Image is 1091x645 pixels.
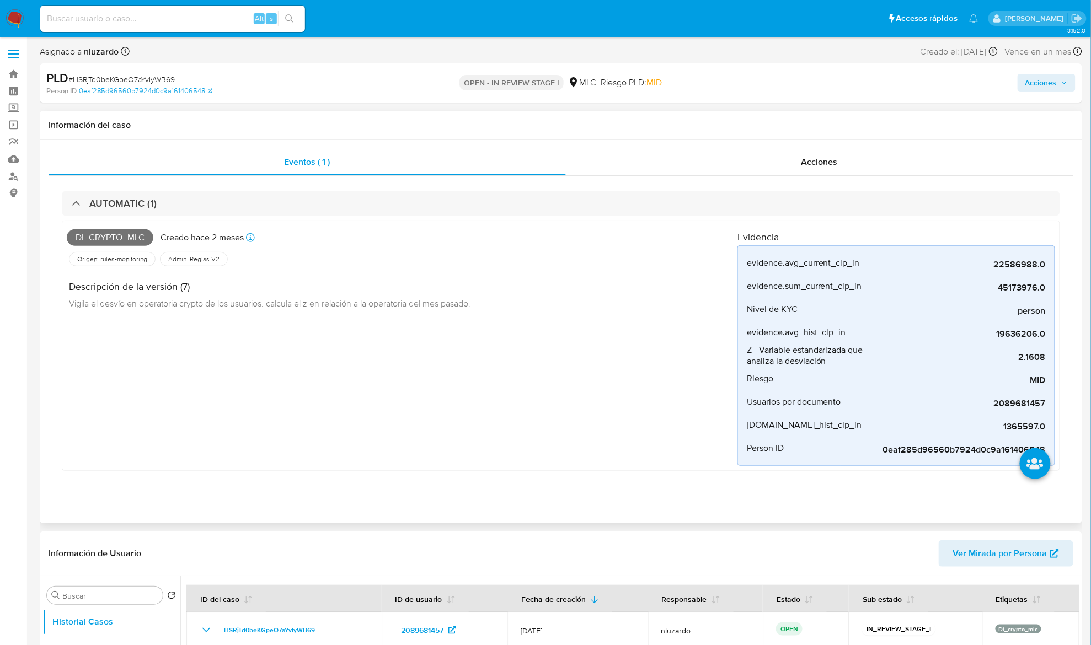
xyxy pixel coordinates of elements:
span: evidence.avg_current_clp_in [747,257,860,268]
button: Acciones [1018,74,1076,92]
span: 2.1608 [880,352,1046,363]
span: Vigila el desvío en operatoria crypto de los usuarios. calcula el z en relación a la operatoria d... [69,297,470,309]
span: Asignado a [40,46,119,58]
span: Origen: rules-monitoring [76,255,148,264]
span: Accesos rápidos [896,13,958,24]
span: Riesgo PLD: [601,77,662,89]
p: OPEN - IN REVIEW STAGE I [459,75,564,90]
span: 0eaf285d96560b7924d0c9a161406548 [880,444,1046,455]
input: Buscar usuario o caso... [40,12,305,26]
button: Historial Casos [42,609,180,635]
h4: Descripción de la versión (7) [69,281,470,293]
span: Acciones [1025,74,1057,92]
span: Usuarios por documento [747,396,841,407]
p: Creado hace 2 meses [161,232,244,244]
span: person [880,305,1046,316]
b: Person ID [46,86,77,96]
span: 45173976.0 [880,282,1046,293]
a: Notificaciones [969,14,978,23]
div: MLC [568,77,596,89]
h1: Información de Usuario [49,548,141,559]
span: Di_crypto_mlc [67,229,153,246]
a: 0eaf285d96560b7924d0c9a161406548 [79,86,212,96]
span: MID [880,375,1046,386]
div: AUTOMATIC (1) [62,191,1060,216]
span: 19636206.0 [880,329,1046,340]
span: Nivel de KYC [747,304,798,315]
div: Creado el: [DATE] [921,44,998,59]
span: Vence en un mes [1005,46,1072,58]
span: - [1000,44,1003,59]
span: [DOMAIN_NAME]_hist_clp_in [747,420,862,431]
span: Eventos ( 1 ) [284,155,330,168]
button: Ver Mirada por Persona [939,540,1073,567]
span: Riesgo [747,373,773,384]
h3: AUTOMATIC (1) [89,197,157,209]
button: search-icon [278,11,301,26]
span: Ver Mirada por Persona [953,540,1047,567]
span: Z - Variable estandarizada que analiza la desviación [747,345,874,367]
span: # HSRjTd0beKGpeO7aYvIyWB69 [68,74,175,85]
span: evidence.avg_hist_clp_in [747,327,846,338]
span: 1365597.0 [880,421,1046,432]
span: evidence.sum_current_clp_in [747,281,862,292]
span: Acciones [801,155,838,168]
button: Volver al orden por defecto [167,591,176,603]
h4: Evidencia [737,231,1055,243]
span: MID [646,76,662,89]
span: s [270,13,273,24]
span: Alt [255,13,264,24]
span: Person ID [747,443,784,454]
span: 2089681457 [880,398,1046,409]
p: nicolas.luzardo@mercadolibre.com [1005,13,1067,24]
button: Buscar [51,591,60,600]
input: Buscar [62,591,158,601]
span: Admin. Reglas V2 [167,255,221,264]
b: PLD [46,69,68,87]
b: nluzardo [82,45,119,58]
span: 22586988.0 [880,259,1046,270]
a: Salir [1071,13,1083,24]
h1: Información del caso [49,120,1073,131]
